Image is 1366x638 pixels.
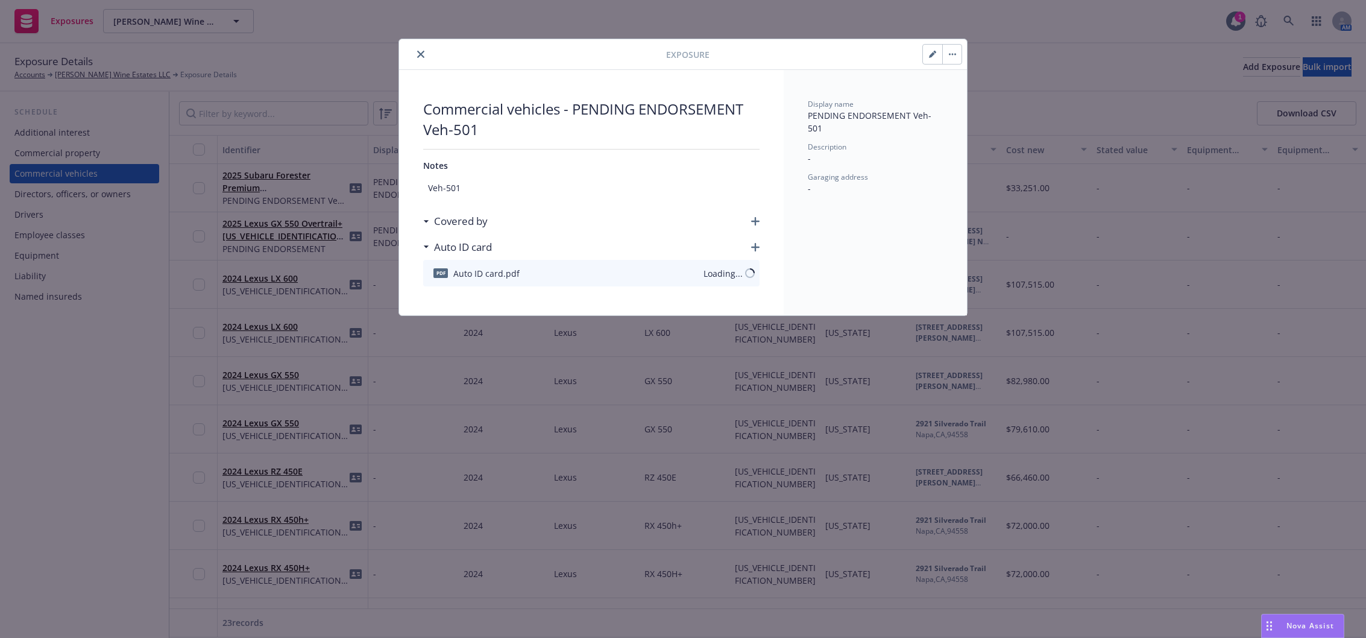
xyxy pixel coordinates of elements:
span: Veh-501 [423,177,760,199]
span: pdf [433,268,448,277]
span: Display name [808,99,854,109]
button: close [414,47,428,62]
span: - [808,183,811,194]
span: Commercial vehicles - PENDING ENDORSEMENT Veh-501 [423,99,760,139]
div: Drag to move [1262,614,1277,637]
h3: Auto ID card [434,239,492,255]
span: - [808,153,811,164]
span: Garaging address [808,172,868,182]
button: Nova Assist [1261,614,1344,638]
span: PENDING ENDORSEMENT Veh-501 [808,110,931,134]
div: Auto ID card [423,239,492,255]
span: Auto ID card.pdf [453,267,520,280]
span: Notes [423,160,448,171]
div: Loading... [703,267,743,280]
h3: Covered by [434,213,488,229]
span: Nova Assist [1286,621,1334,631]
span: Exposure [666,48,710,61]
span: Description [808,142,846,152]
div: Covered by [423,213,488,229]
